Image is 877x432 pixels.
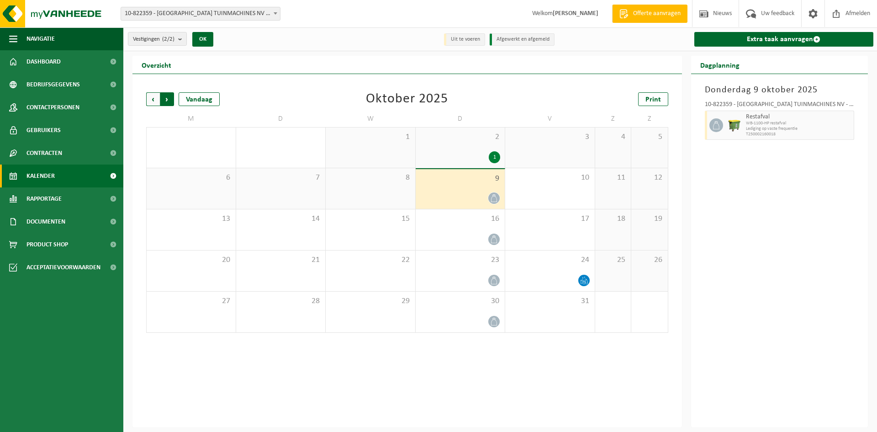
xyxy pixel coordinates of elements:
[330,173,411,183] span: 8
[236,111,326,127] td: D
[636,255,663,265] span: 26
[26,256,100,279] span: Acceptatievoorwaarden
[241,296,321,306] span: 28
[160,92,174,106] span: Volgende
[151,173,231,183] span: 6
[162,36,174,42] count: (2/2)
[636,214,663,224] span: 19
[746,121,852,126] span: WB-1100-HP restafval
[489,151,500,163] div: 1
[26,233,68,256] span: Product Shop
[505,111,595,127] td: V
[26,96,79,119] span: Contactpersonen
[330,214,411,224] span: 15
[600,255,627,265] span: 25
[241,214,321,224] span: 14
[691,56,749,74] h2: Dagplanning
[645,96,661,103] span: Print
[326,111,416,127] td: W
[121,7,280,21] span: 10-822359 - KEMPENEER TUINMACHINES NV - ITTERBEEK
[26,27,55,50] span: Navigatie
[420,214,501,224] span: 16
[26,119,61,142] span: Gebruikers
[636,132,663,142] span: 5
[728,118,741,132] img: WB-1100-HPE-GN-50
[26,165,55,187] span: Kalender
[132,56,180,74] h2: Overzicht
[26,73,80,96] span: Bedrijfsgegevens
[26,210,65,233] span: Documenten
[121,7,280,20] span: 10-822359 - KEMPENEER TUINMACHINES NV - ITTERBEEK
[366,92,448,106] div: Oktober 2025
[612,5,687,23] a: Offerte aanvragen
[510,173,590,183] span: 10
[416,111,506,127] td: D
[631,9,683,18] span: Offerte aanvragen
[444,33,485,46] li: Uit te voeren
[151,296,231,306] span: 27
[133,32,174,46] span: Vestigingen
[179,92,220,106] div: Vandaag
[241,173,321,183] span: 7
[490,33,555,46] li: Afgewerkt en afgemeld
[746,126,852,132] span: Lediging op vaste frequentie
[553,10,598,17] strong: [PERSON_NAME]
[26,142,62,165] span: Contracten
[420,255,501,265] span: 23
[746,113,852,121] span: Restafval
[330,296,411,306] span: 29
[510,255,590,265] span: 24
[636,173,663,183] span: 12
[600,132,627,142] span: 4
[638,92,668,106] a: Print
[146,111,236,127] td: M
[26,187,62,210] span: Rapportage
[420,296,501,306] span: 30
[241,255,321,265] span: 21
[128,32,187,46] button: Vestigingen(2/2)
[600,214,627,224] span: 18
[151,255,231,265] span: 20
[746,132,852,137] span: T250002160018
[330,255,411,265] span: 22
[192,32,213,47] button: OK
[151,214,231,224] span: 13
[146,92,160,106] span: Vorige
[631,111,668,127] td: Z
[330,132,411,142] span: 1
[510,214,590,224] span: 17
[510,132,590,142] span: 3
[694,32,874,47] a: Extra taak aanvragen
[600,173,627,183] span: 11
[510,296,590,306] span: 31
[420,132,501,142] span: 2
[26,50,61,73] span: Dashboard
[705,83,855,97] h3: Donderdag 9 oktober 2025
[420,174,501,184] span: 9
[705,101,855,111] div: 10-822359 - [GEOGRAPHIC_DATA] TUINMACHINES NV - [GEOGRAPHIC_DATA]
[595,111,632,127] td: Z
